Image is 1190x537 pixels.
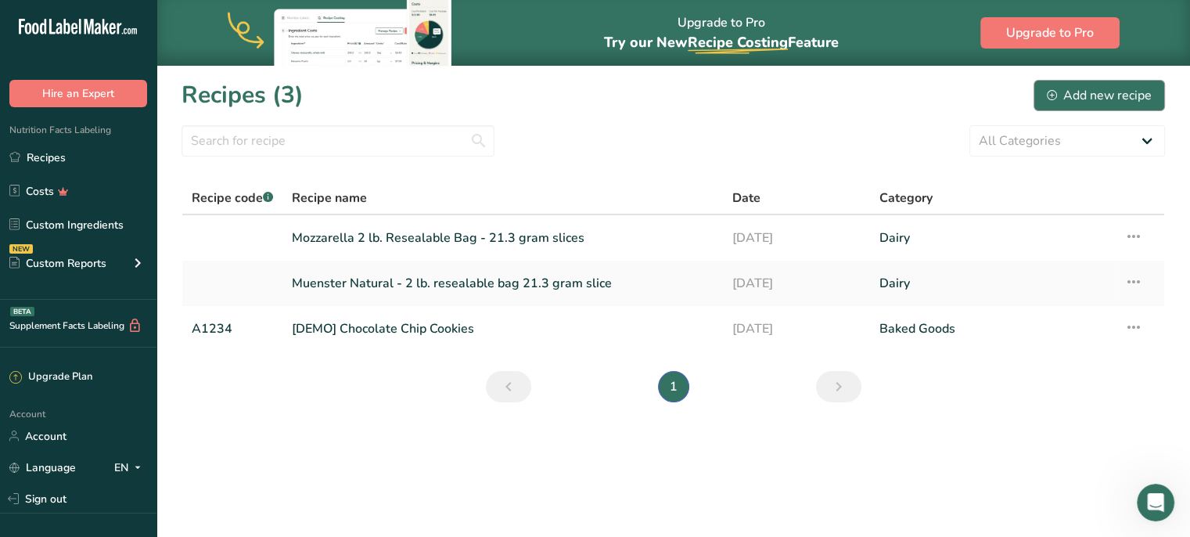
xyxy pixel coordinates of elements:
[879,267,1106,300] a: Dairy
[486,371,531,402] a: Previous page
[9,80,147,107] button: Hire an Expert
[182,77,304,113] h1: Recipes (3)
[9,369,92,385] div: Upgrade Plan
[9,255,106,272] div: Custom Reports
[292,222,714,254] a: Mozzarella 2 lb. Resealable Bag - 21.3 gram slices
[9,454,76,481] a: Language
[1047,86,1152,105] div: Add new recipe
[10,307,34,316] div: BETA
[879,312,1106,345] a: Baked Goods
[292,267,714,300] a: Muenster Natural - 2 lb. resealable bag 21.3 gram slice
[292,189,367,207] span: Recipe name
[292,312,714,345] a: [DEMO] Chocolate Chip Cookies
[1137,484,1174,521] iframe: Intercom live chat
[9,244,33,254] div: NEW
[114,458,147,477] div: EN
[732,312,861,345] a: [DATE]
[879,222,1106,254] a: Dairy
[182,125,494,157] input: Search for recipe
[732,267,861,300] a: [DATE]
[1006,23,1094,42] span: Upgrade to Pro
[980,17,1120,49] button: Upgrade to Pro
[732,222,861,254] a: [DATE]
[879,189,933,207] span: Category
[688,33,788,52] span: Recipe Costing
[816,371,861,402] a: Next page
[1034,80,1165,111] button: Add new recipe
[192,312,273,345] a: A1234
[604,1,839,66] div: Upgrade to Pro
[192,189,273,207] span: Recipe code
[732,189,760,207] span: Date
[604,33,839,52] span: Try our New Feature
